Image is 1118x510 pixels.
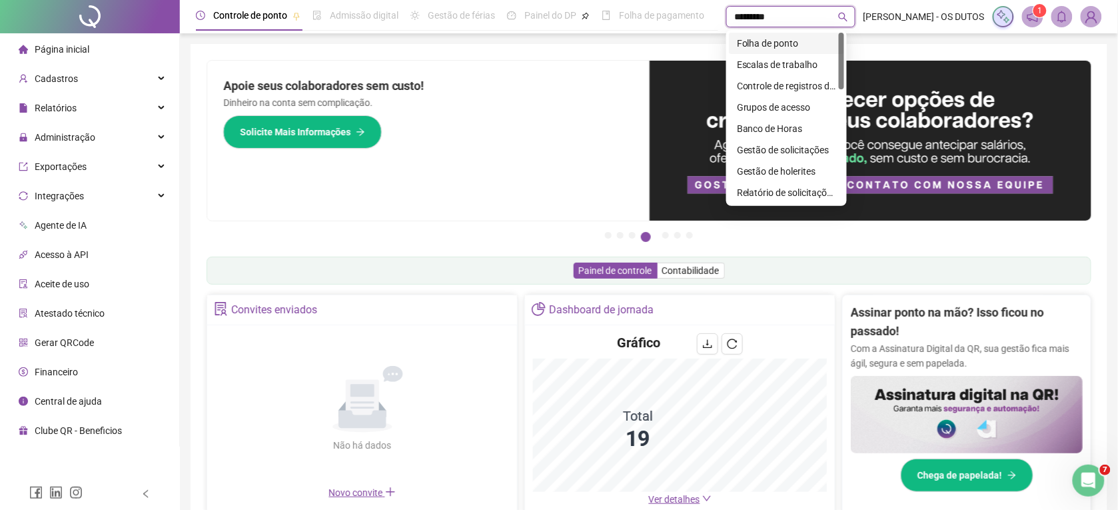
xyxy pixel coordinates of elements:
div: Controle de registros de ponto [737,79,836,93]
span: bell [1056,11,1068,23]
span: reload [727,339,738,349]
span: pushpin [582,12,590,20]
div: Gestão de solicitações [729,139,844,161]
span: linkedin [49,486,63,499]
span: book [602,11,611,20]
span: facebook [29,486,43,499]
img: sparkle-icon.fc2bf0ac1784a2077858766a79e2daf3.svg [996,9,1011,24]
span: home [19,45,28,54]
span: Chega de papelada! [917,468,1002,483]
span: pushpin [292,12,300,20]
span: lock [19,133,28,142]
div: Não há dados [301,438,424,453]
button: 3 [629,232,636,239]
p: Com a Assinatura Digital da QR, sua gestão fica mais ágil, segura e sem papelada. [851,341,1083,371]
p: Dinheiro na conta sem complicação. [223,95,634,110]
span: Administração [35,132,95,143]
span: instagram [69,486,83,499]
span: download [702,339,713,349]
button: Solicite Mais Informações [223,115,382,149]
div: Grupos de acesso [737,100,836,115]
div: Controle de registros de ponto [729,75,844,97]
div: Relatório de solicitações [729,182,844,203]
span: pie-chart [532,302,546,316]
span: dollar [19,367,28,377]
span: down [702,494,712,503]
span: Atestado técnico [35,308,105,319]
span: clock-circle [196,11,205,20]
span: Cadastros [35,73,78,84]
span: [PERSON_NAME] - OS DUTOS [863,9,985,24]
span: notification [1027,11,1039,23]
img: 62764 [1081,7,1101,27]
span: solution [19,309,28,318]
span: Agente de IA [35,220,87,231]
div: Grupos de acesso [729,97,844,118]
button: 6 [674,232,681,239]
span: sun [410,11,420,20]
span: export [19,162,28,171]
button: 7 [686,232,693,239]
span: audit [19,279,28,289]
span: Financeiro [35,367,78,377]
div: Escalas de trabalho [729,54,844,75]
h2: Assinar ponto na mão? Isso ficou no passado! [851,303,1083,341]
div: Gestão de holerites [737,164,836,179]
a: Ver detalhes down [649,494,712,505]
span: file [19,103,28,113]
div: Escalas de trabalho [737,57,836,72]
span: Admissão digital [330,10,398,21]
sup: 1 [1033,4,1047,17]
span: search [838,12,848,22]
span: gift [19,426,28,435]
span: Painel do DP [524,10,576,21]
span: file-done [312,11,322,20]
h4: Gráfico [617,333,660,352]
div: Convites enviados [231,299,317,321]
div: Banco de Horas [737,121,836,136]
iframe: Intercom live chat [1073,465,1105,497]
span: Exportações [35,161,87,172]
span: 1 [1038,6,1043,15]
span: 7 [1100,465,1111,475]
div: Folha de ponto [737,36,836,51]
span: plus [385,487,396,497]
div: Dashboard de jornada [549,299,654,321]
span: solution [214,302,228,316]
span: arrow-right [1007,471,1017,480]
span: Gerar QRCode [35,337,94,348]
span: user-add [19,74,28,83]
span: Contabilidade [662,265,720,276]
span: Controle de ponto [213,10,287,21]
button: 4 [641,232,651,242]
h2: Apoie seus colaboradores sem custo! [223,77,634,95]
img: banner%2F02c71560-61a6-44d4-94b9-c8ab97240462.png [851,376,1083,453]
div: Gestão de holerites [729,161,844,182]
button: 1 [605,232,612,239]
span: Painel de controle [579,265,652,276]
span: api [19,250,28,259]
span: Ver detalhes [649,494,700,505]
span: Gestão de férias [428,10,495,21]
span: Solicite Mais Informações [240,125,350,139]
span: Central de ajuda [35,396,102,407]
span: left [141,489,151,499]
span: sync [19,191,28,201]
div: Folha de ponto [729,33,844,54]
span: Integrações [35,191,84,201]
div: Gestão de solicitações [737,143,836,157]
span: qrcode [19,338,28,347]
span: Relatórios [35,103,77,113]
div: Banco de Horas [729,118,844,139]
span: Novo convite [329,487,396,498]
span: arrow-right [356,127,365,137]
button: Chega de papelada! [901,459,1033,492]
span: Aceite de uso [35,279,89,289]
span: Clube QR - Beneficios [35,425,122,436]
span: Página inicial [35,44,89,55]
img: banner%2Fa8ee1423-cce5-4ffa-a127-5a2d429cc7d8.png [650,61,1092,221]
span: info-circle [19,397,28,406]
span: Acesso à API [35,249,89,260]
button: 5 [662,232,669,239]
span: dashboard [507,11,516,20]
